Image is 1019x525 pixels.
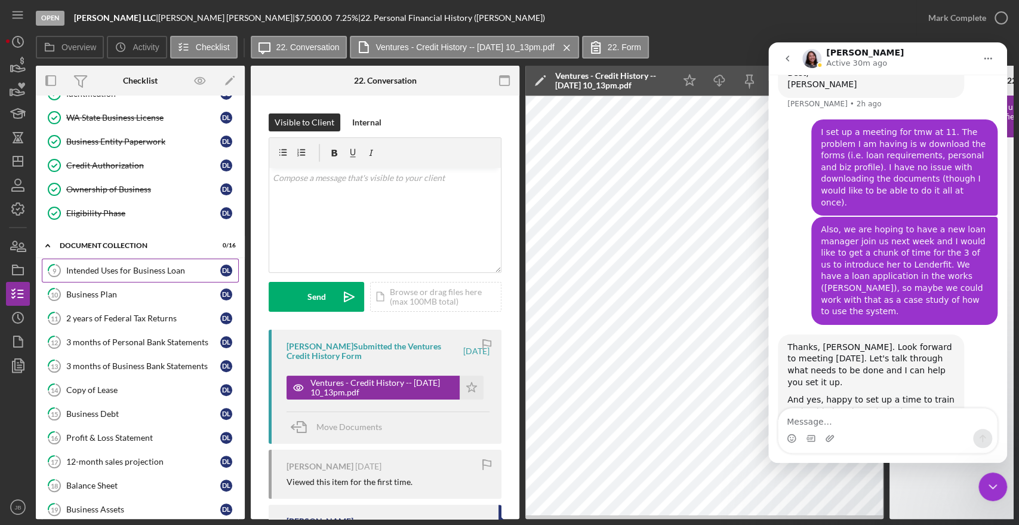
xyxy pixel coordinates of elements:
div: D L [220,312,232,324]
div: 7.25 % [335,13,358,23]
button: Mark Complete [916,6,1013,30]
div: D L [220,112,232,124]
div: Christina says… [10,292,229,450]
a: 14Copy of LeaseDL [42,378,239,402]
button: Gif picker [38,391,47,401]
label: Overview [61,42,96,52]
div: And yes, happy to set up a time to train and guide her through the loan application once she joins. [19,352,186,387]
div: Business Plan [66,290,220,299]
div: $7,500.00 [295,13,335,23]
a: 10Business PlanDL [42,283,239,306]
button: Internal [346,113,387,131]
a: Eligibility PhaseDL [42,201,239,225]
div: Eligibility Phase [66,208,220,218]
button: Ventures - Credit History -- [DATE] 10_13pm.pdf [350,36,578,59]
div: Internal [352,113,381,131]
div: D L [220,336,232,348]
div: 3 months of Personal Bank Statements [66,337,220,347]
div: Profit & Loss Statement [66,433,220,443]
div: Checklist [123,76,158,85]
div: [PERSON_NAME] [PERSON_NAME] | [158,13,295,23]
b: [PERSON_NAME] LLC [74,13,156,23]
div: WA State Business License [66,113,220,122]
tspan: 11 [51,314,58,322]
tspan: 16 [51,434,59,441]
div: 22. Conversation [354,76,417,85]
a: 123 months of Personal Bank StatementsDL [42,330,239,354]
div: D L [220,432,232,444]
div: D L [220,480,232,492]
tspan: 13 [51,362,58,370]
div: D L [220,136,232,148]
button: Upload attachment [57,391,66,401]
div: D L [220,288,232,300]
a: 16Profit & Loss StatementDL [42,426,239,450]
button: Visible to Client [269,113,340,131]
div: Document Collection [60,242,206,249]
text: JB [14,504,21,511]
div: Copy of Lease [66,385,220,395]
time: 2025-08-01 02:13 [463,346,490,356]
label: 22. Form [608,42,641,52]
tspan: 15 [51,410,58,417]
div: [PERSON_NAME] Submitted the Ventures Credit History Form [287,342,461,361]
button: Activity [107,36,167,59]
span: Move Documents [316,422,382,432]
label: Ventures - Credit History -- [DATE] 10_13pm.pdf [375,42,554,52]
div: Ventures - Credit History -- [DATE] 10_13pm.pdf [555,71,669,90]
a: Business Entity PaperworkDL [42,130,239,153]
tspan: 12 [51,338,58,346]
div: Credit Authorization [66,161,220,170]
tspan: 18 [51,481,58,489]
a: 9Intended Uses for Business LoanDL [42,259,239,283]
div: Intended Uses for Business Loan [66,266,220,275]
div: Business Debt [66,409,220,419]
label: Checklist [196,42,230,52]
tspan: 10 [51,290,59,298]
button: Send [269,282,364,312]
div: Balance Sheet [66,481,220,490]
tspan: 9 [53,266,57,274]
button: Checklist [170,36,238,59]
div: Business Assets [66,505,220,514]
div: Ventures - Credit History -- [DATE] 10_13pm.pdf [310,378,454,397]
div: [PERSON_NAME] [287,462,353,471]
div: 0 / 16 [214,242,236,249]
label: Activity [133,42,159,52]
tspan: 14 [51,386,59,394]
tspan: 19 [51,505,59,513]
textarea: Message… [10,366,229,386]
button: Overview [36,36,104,59]
button: Ventures - Credit History -- [DATE] 10_13pm.pdf [287,376,484,400]
div: D L [220,503,232,515]
a: 112 years of Federal Tax ReturnsDL [42,306,239,330]
button: Emoji picker [19,391,28,401]
iframe: Intercom live chat [768,42,1007,463]
div: D L [220,408,232,420]
div: | 22. Personal Financial History ([PERSON_NAME]) [358,13,545,23]
div: D L [220,360,232,372]
iframe: Intercom live chat [978,472,1007,501]
div: Thanks, [PERSON_NAME]. Look forward to meeting [DATE]. Let's talk through what needs to be done a... [19,299,186,346]
button: Move Documents [287,412,394,442]
div: Send [307,282,326,312]
a: 19Business AssetsDL [42,498,239,521]
a: 15Business DebtDL [42,402,239,426]
tspan: 17 [51,458,59,465]
button: 22. Form [582,36,649,59]
div: D L [220,384,232,396]
a: 1712-month sales projectionDL [42,450,239,474]
div: Thanks, [PERSON_NAME]. Look forward to meeting [DATE]. Let's talk through what needs to be done a... [10,292,196,423]
div: D L [220,159,232,171]
div: | [74,13,158,23]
